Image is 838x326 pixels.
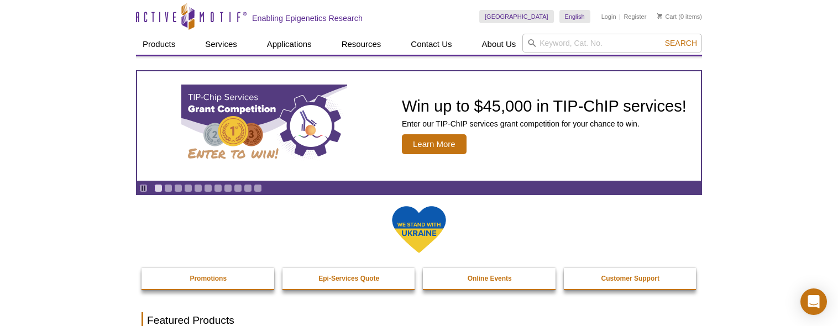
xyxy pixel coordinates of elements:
[198,34,244,55] a: Services
[662,38,700,48] button: Search
[468,275,512,282] strong: Online Events
[184,184,192,192] a: Go to slide 4
[204,184,212,192] a: Go to slide 6
[402,98,687,114] h2: Win up to $45,000 in TIP-ChIP services!
[214,184,222,192] a: Go to slide 7
[475,34,523,55] a: About Us
[234,184,242,192] a: Go to slide 9
[335,34,388,55] a: Resources
[559,10,590,23] a: English
[522,34,702,52] input: Keyword, Cat. No.
[181,85,347,167] img: TIP-ChIP Services Grant Competition
[260,34,318,55] a: Applications
[139,184,148,192] a: Toggle autoplay
[136,34,182,55] a: Products
[402,119,687,129] p: Enter our TIP-ChIP services grant competition for your chance to win.
[800,288,827,315] div: Open Intercom Messenger
[142,268,275,289] a: Promotions
[282,268,416,289] a: Epi-Services Quote
[657,13,677,20] a: Cart
[174,184,182,192] a: Go to slide 3
[479,10,554,23] a: [GEOGRAPHIC_DATA]
[318,275,379,282] strong: Epi-Services Quote
[624,13,646,20] a: Register
[137,71,701,181] article: TIP-ChIP Services Grant Competition
[402,134,467,154] span: Learn More
[657,13,662,19] img: Your Cart
[190,275,227,282] strong: Promotions
[404,34,458,55] a: Contact Us
[423,268,557,289] a: Online Events
[154,184,163,192] a: Go to slide 1
[665,39,697,48] span: Search
[194,184,202,192] a: Go to slide 5
[224,184,232,192] a: Go to slide 8
[601,275,659,282] strong: Customer Support
[137,71,701,181] a: TIP-ChIP Services Grant Competition Win up to $45,000 in TIP-ChIP services! Enter our TIP-ChIP se...
[252,13,363,23] h2: Enabling Epigenetics Research
[391,205,447,254] img: We Stand With Ukraine
[564,268,698,289] a: Customer Support
[601,13,616,20] a: Login
[657,10,702,23] li: (0 items)
[254,184,262,192] a: Go to slide 11
[164,184,172,192] a: Go to slide 2
[244,184,252,192] a: Go to slide 10
[619,10,621,23] li: |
